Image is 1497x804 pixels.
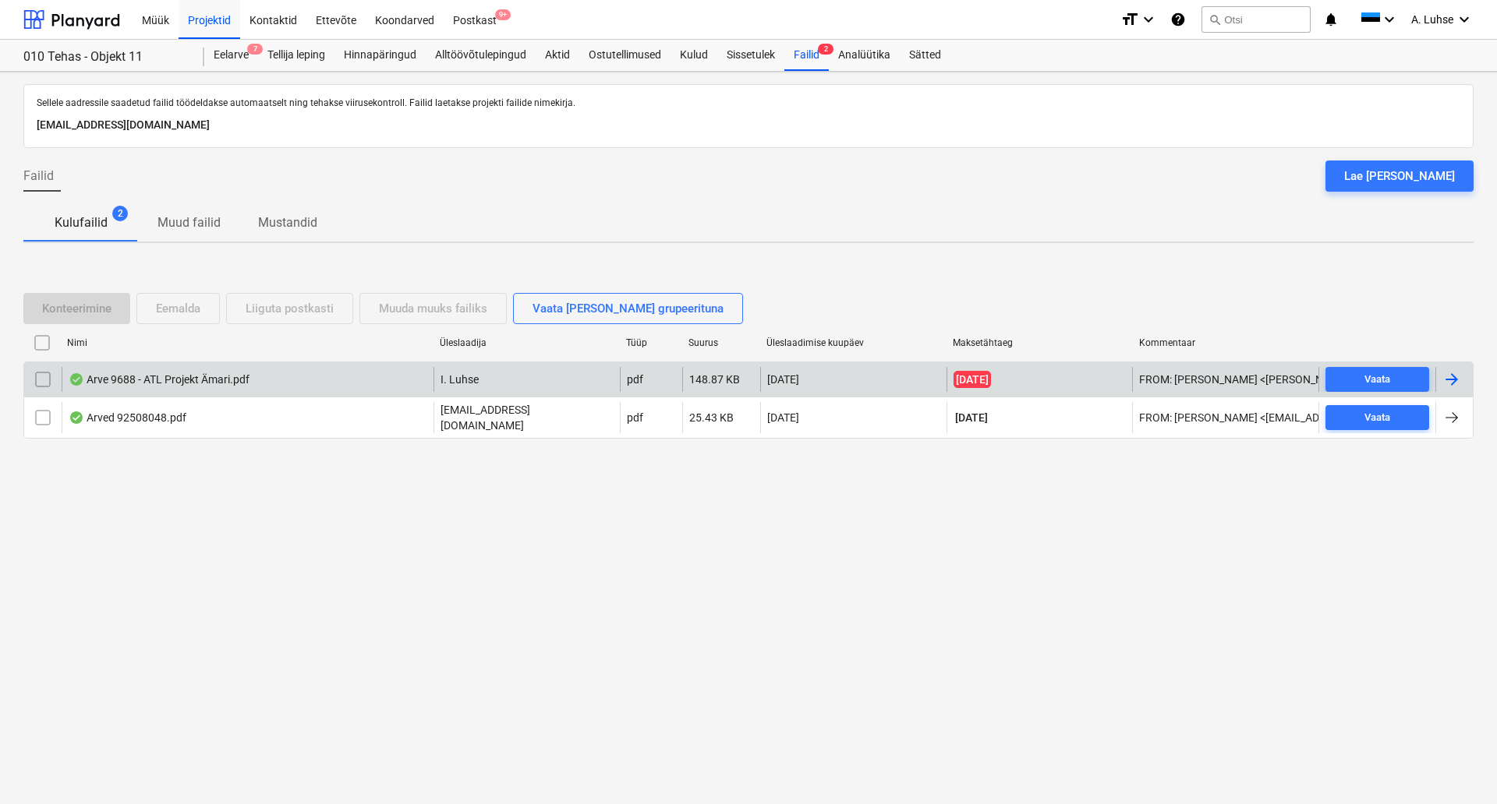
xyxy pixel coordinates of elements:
span: Failid [23,167,54,185]
p: Muud failid [157,213,221,232]
div: Vestlusvidin [1419,729,1497,804]
i: keyboard_arrow_down [1139,10,1158,29]
div: 148.87 KB [689,373,740,386]
a: Kulud [671,40,717,71]
a: Sätted [900,40,950,71]
i: keyboard_arrow_down [1380,10,1399,29]
div: Suurus [688,337,754,348]
span: A. Luhse [1411,13,1453,26]
div: Andmed failist loetud [69,411,84,424]
p: [EMAIL_ADDRESS][DOMAIN_NAME] [37,116,1460,135]
button: Vaata [PERSON_NAME] grupeerituna [513,293,743,324]
button: Vaata [1325,367,1429,392]
a: Aktid [536,40,579,71]
span: 2 [818,44,833,55]
div: Vaata [1364,409,1390,427]
div: Nimi [67,337,427,348]
div: Üleslaadija [440,337,614,348]
span: search [1209,13,1221,26]
div: Tüüp [626,337,676,348]
p: I. Luhse [441,372,479,387]
div: Maksetähtaeg [953,337,1127,348]
a: Analüütika [829,40,900,71]
div: Failid [784,40,829,71]
p: [EMAIL_ADDRESS][DOMAIN_NAME] [441,402,614,433]
i: Abikeskus [1170,10,1186,29]
a: Tellija leping [258,40,334,71]
button: Lae [PERSON_NAME] [1325,160,1474,192]
i: notifications [1323,10,1339,29]
span: 7 [247,44,263,55]
div: 25.43 KB [689,411,734,424]
i: keyboard_arrow_down [1455,10,1474,29]
a: Eelarve7 [204,40,258,71]
div: Andmed failist loetud [69,373,84,386]
span: [DATE] [954,371,991,388]
a: Failid2 [784,40,829,71]
div: Vaata [PERSON_NAME] grupeerituna [533,298,724,319]
div: pdf [627,411,643,424]
p: Kulufailid [55,213,108,232]
button: Otsi [1201,6,1311,33]
div: Eelarve [204,40,258,71]
span: 2 [112,206,128,221]
button: Vaata [1325,405,1429,430]
div: 010 Tehas - Objekt 11 [23,49,186,65]
div: Arved 92508048.pdf [69,411,186,424]
a: Hinnapäringud [334,40,426,71]
span: [DATE] [954,410,989,425]
iframe: Chat Widget [1419,729,1497,804]
div: [DATE] [767,373,799,386]
div: Lae [PERSON_NAME] [1344,166,1455,186]
a: Sissetulek [717,40,784,71]
div: Vaata [1364,371,1390,389]
div: Üleslaadimise kuupäev [766,337,940,348]
i: format_size [1120,10,1139,29]
p: Mustandid [258,213,317,232]
a: Ostutellimused [579,40,671,71]
div: Kommentaar [1139,337,1313,348]
div: pdf [627,373,643,386]
div: Arve 9688 - ATL Projekt Ämari.pdf [69,373,249,386]
div: [DATE] [767,411,799,424]
span: 9+ [495,9,511,20]
a: Alltöövõtulepingud [426,40,536,71]
p: Sellele aadressile saadetud failid töödeldakse automaatselt ning tehakse viirusekontroll. Failid ... [37,97,1460,110]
